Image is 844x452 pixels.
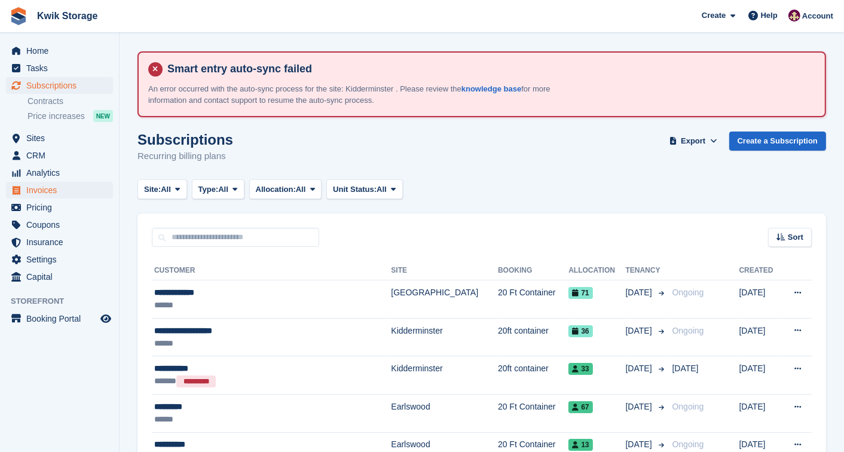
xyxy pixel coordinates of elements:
a: menu [6,60,113,77]
button: Site: All [137,179,187,199]
a: menu [6,182,113,198]
span: Booking Portal [26,310,98,327]
span: Capital [26,268,98,285]
span: Analytics [26,164,98,181]
th: Booking [498,261,568,280]
span: 13 [568,439,592,451]
span: [DATE] [672,364,699,373]
span: All [218,184,228,196]
div: NEW [93,110,113,122]
td: Kidderminster [391,318,498,356]
span: [DATE] [626,286,655,299]
span: All [296,184,306,196]
a: menu [6,42,113,59]
span: CRM [26,147,98,164]
td: 20ft container [498,318,568,356]
span: Pricing [26,199,98,216]
p: Recurring billing plans [137,149,233,163]
img: ellie tragonette [788,10,800,22]
a: Preview store [99,311,113,326]
a: knowledge base [461,84,521,93]
a: menu [6,164,113,181]
a: menu [6,234,113,251]
td: [DATE] [739,318,781,356]
th: Allocation [568,261,625,280]
td: 20ft container [498,356,568,395]
td: 20 Ft Container [498,395,568,433]
span: Tasks [26,60,98,77]
span: Ongoing [672,439,704,449]
a: Create a Subscription [729,132,826,151]
span: All [377,184,387,196]
h4: Smart entry auto-sync failed [163,62,815,76]
a: menu [6,130,113,146]
button: Type: All [192,179,244,199]
span: Price increases [27,111,85,122]
span: Ongoing [672,402,704,411]
button: Allocation: All [249,179,322,199]
span: [DATE] [626,325,655,337]
span: 33 [568,363,592,375]
a: menu [6,77,113,94]
a: Kwik Storage [32,6,102,26]
td: [DATE] [739,280,781,319]
a: menu [6,310,113,327]
button: Export [667,132,720,151]
span: Unit Status: [333,184,377,196]
td: Earlswood [391,395,498,433]
span: [DATE] [626,401,655,413]
span: Coupons [26,216,98,233]
span: Home [26,42,98,59]
a: Contracts [27,96,113,107]
a: menu [6,251,113,268]
th: Tenancy [626,261,668,280]
span: Allocation: [256,184,296,196]
button: Unit Status: All [326,179,402,199]
th: Site [391,261,498,280]
span: Account [802,10,833,22]
p: An error occurred with the auto-sync process for the site: Kidderminster . Please review the for ... [148,83,567,106]
span: Insurance [26,234,98,251]
th: Customer [152,261,391,280]
span: Export [681,135,705,147]
span: [DATE] [626,438,655,451]
td: [DATE] [739,356,781,395]
span: Type: [198,184,219,196]
td: [GEOGRAPHIC_DATA] [391,280,498,319]
span: Help [761,10,778,22]
td: [DATE] [739,395,781,433]
span: Sites [26,130,98,146]
a: Price increases NEW [27,109,113,123]
span: Settings [26,251,98,268]
a: menu [6,268,113,285]
span: Subscriptions [26,77,98,94]
span: 71 [568,287,592,299]
span: 36 [568,325,592,337]
th: Created [739,261,781,280]
span: All [161,184,171,196]
span: Storefront [11,295,119,307]
td: Kidderminster [391,356,498,395]
td: 20 Ft Container [498,280,568,319]
a: menu [6,199,113,216]
h1: Subscriptions [137,132,233,148]
span: Create [702,10,726,22]
span: Ongoing [672,326,704,335]
a: menu [6,147,113,164]
span: 67 [568,401,592,413]
a: menu [6,216,113,233]
span: Invoices [26,182,98,198]
span: [DATE] [626,362,655,375]
img: stora-icon-8386f47178a22dfd0bd8f6a31ec36ba5ce8667c1dd55bd0f319d3a0aa187defe.svg [10,7,27,25]
span: Ongoing [672,288,704,297]
span: Sort [788,231,803,243]
span: Site: [144,184,161,196]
